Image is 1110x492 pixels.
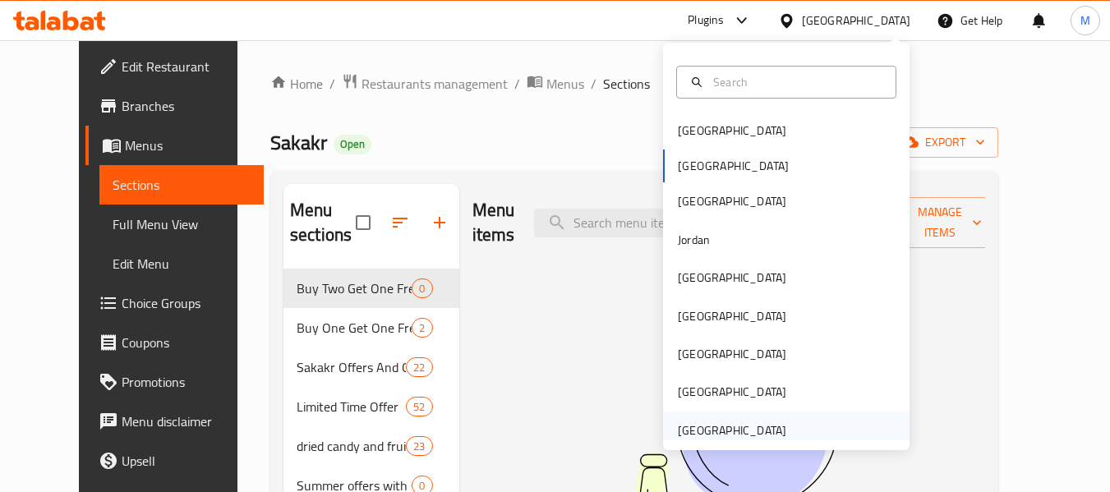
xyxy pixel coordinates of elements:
li: / [514,74,520,94]
div: items [406,357,432,377]
span: M [1080,11,1090,30]
span: Select all sections [346,205,380,240]
button: Manage items [885,197,995,248]
div: items [406,397,432,416]
div: [GEOGRAPHIC_DATA] [802,11,910,30]
span: export [905,132,985,153]
span: Choice Groups [122,293,251,313]
a: Branches [85,86,265,126]
div: dried candy and fruits23 [283,426,459,466]
div: Buy Two Get One Free0 [283,269,459,308]
span: Promotions [122,372,251,392]
button: export [892,127,998,158]
a: Menus [527,73,584,94]
h2: Menu items [472,198,515,247]
div: [GEOGRAPHIC_DATA] [678,421,786,439]
div: Plugins [688,11,724,30]
li: / [329,74,335,94]
span: Menus [125,136,251,155]
span: Coupons [122,333,251,352]
a: Home [270,74,323,94]
a: Edit Restaurant [85,47,265,86]
span: Sakakr Offers And Offers Nearby Dates [297,357,406,377]
span: Menus [546,74,584,94]
div: [GEOGRAPHIC_DATA] [678,383,786,401]
div: [GEOGRAPHIC_DATA] [678,192,786,210]
span: 2 [412,320,431,336]
a: Coupons [85,323,265,362]
li: / [591,74,596,94]
div: Jordan [678,231,710,249]
div: [GEOGRAPHIC_DATA] [678,269,786,287]
span: Limited Time Offer [297,397,406,416]
span: 22 [407,360,431,375]
span: Sort sections [380,203,420,242]
input: Search [707,73,886,91]
span: Restaurants management [362,74,508,94]
span: 23 [407,439,431,454]
a: Full Menu View [99,205,265,244]
div: [GEOGRAPHIC_DATA] [678,122,786,140]
span: Full Menu View [113,214,251,234]
a: Upsell [85,441,265,481]
a: Restaurants management [342,73,508,94]
button: Add section [420,203,459,242]
div: items [412,318,432,338]
span: Edit Menu [113,254,251,274]
a: Promotions [85,362,265,402]
span: Manage items [898,202,982,243]
span: Menu disclaimer [122,412,251,431]
a: Edit Menu [99,244,265,283]
span: 52 [407,399,431,415]
span: Branches [122,96,251,116]
div: Limited Time Offer52 [283,387,459,426]
div: Open [334,135,371,154]
nav: breadcrumb [270,73,998,94]
div: items [412,278,432,298]
div: [GEOGRAPHIC_DATA] [678,307,786,325]
a: Menus [85,126,265,165]
a: Sections [99,165,265,205]
span: Sections [603,74,650,94]
a: Menu disclaimer [85,402,265,441]
input: search [534,209,728,237]
div: items [406,436,432,456]
span: Buy Two Get One Free [297,278,412,298]
span: 0 [412,281,431,297]
div: Sakakr Offers And Offers Nearby Dates22 [283,347,459,387]
span: Open [334,137,371,151]
h2: Menu sections [290,198,356,247]
a: Choice Groups [85,283,265,323]
div: Buy One Get One Free2 [283,308,459,347]
div: [GEOGRAPHIC_DATA] [678,345,786,363]
span: Sections [113,175,251,195]
span: Upsell [122,451,251,471]
span: Buy One Get One Free [297,318,412,338]
span: Sakakr [270,124,327,161]
span: Edit Restaurant [122,57,251,76]
span: dried candy and fruits [297,436,406,456]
